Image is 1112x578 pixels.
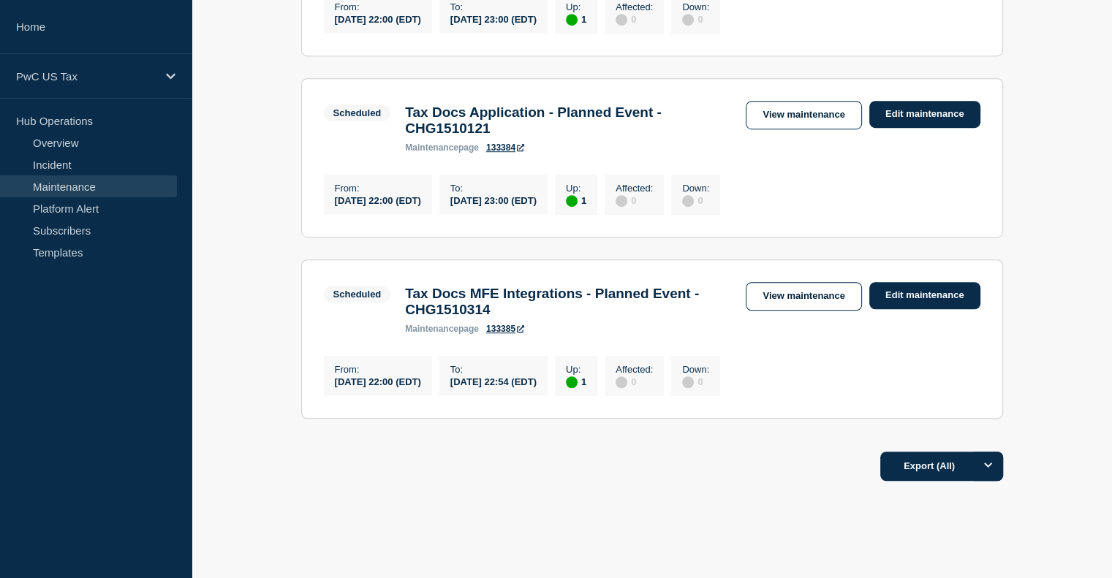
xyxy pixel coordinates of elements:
[405,104,731,137] h3: Tax Docs Application - Planned Event - CHG1510121
[566,14,578,26] div: up
[974,452,1003,481] button: Options
[333,107,382,118] div: Scheduled
[450,12,537,25] div: [DATE] 23:00 (EDT)
[616,375,653,388] div: 0
[450,364,537,375] p: To :
[486,324,524,334] a: 133385
[616,183,653,194] p: Affected :
[335,12,421,25] div: [DATE] 22:00 (EDT)
[405,286,731,318] h3: Tax Docs MFE Integrations - Planned Event - CHG1510314
[682,375,709,388] div: 0
[682,12,709,26] div: 0
[566,375,586,388] div: 1
[682,364,709,375] p: Down :
[405,142,479,153] p: page
[566,376,578,388] div: up
[682,1,709,12] p: Down :
[869,282,980,309] a: Edit maintenance
[335,1,421,12] p: From :
[682,194,709,207] div: 0
[616,195,627,207] div: disabled
[405,142,458,153] span: maintenance
[566,183,586,194] p: Up :
[616,1,653,12] p: Affected :
[335,364,421,375] p: From :
[450,375,537,387] div: [DATE] 22:54 (EDT)
[566,195,578,207] div: up
[450,1,537,12] p: To :
[566,194,586,207] div: 1
[880,452,1003,481] button: Export (All)
[405,324,458,334] span: maintenance
[682,376,694,388] div: disabled
[746,282,861,311] a: View maintenance
[566,364,586,375] p: Up :
[682,183,709,194] p: Down :
[333,289,382,300] div: Scheduled
[335,183,421,194] p: From :
[746,101,861,129] a: View maintenance
[486,142,524,153] a: 133384
[566,12,586,26] div: 1
[616,14,627,26] div: disabled
[405,324,479,334] p: page
[616,194,653,207] div: 0
[682,195,694,207] div: disabled
[450,194,537,206] div: [DATE] 23:00 (EDT)
[566,1,586,12] p: Up :
[16,70,156,83] p: PwC US Tax
[335,375,421,387] div: [DATE] 22:00 (EDT)
[616,364,653,375] p: Affected :
[616,12,653,26] div: 0
[335,194,421,206] div: [DATE] 22:00 (EDT)
[450,183,537,194] p: To :
[616,376,627,388] div: disabled
[869,101,980,128] a: Edit maintenance
[682,14,694,26] div: disabled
